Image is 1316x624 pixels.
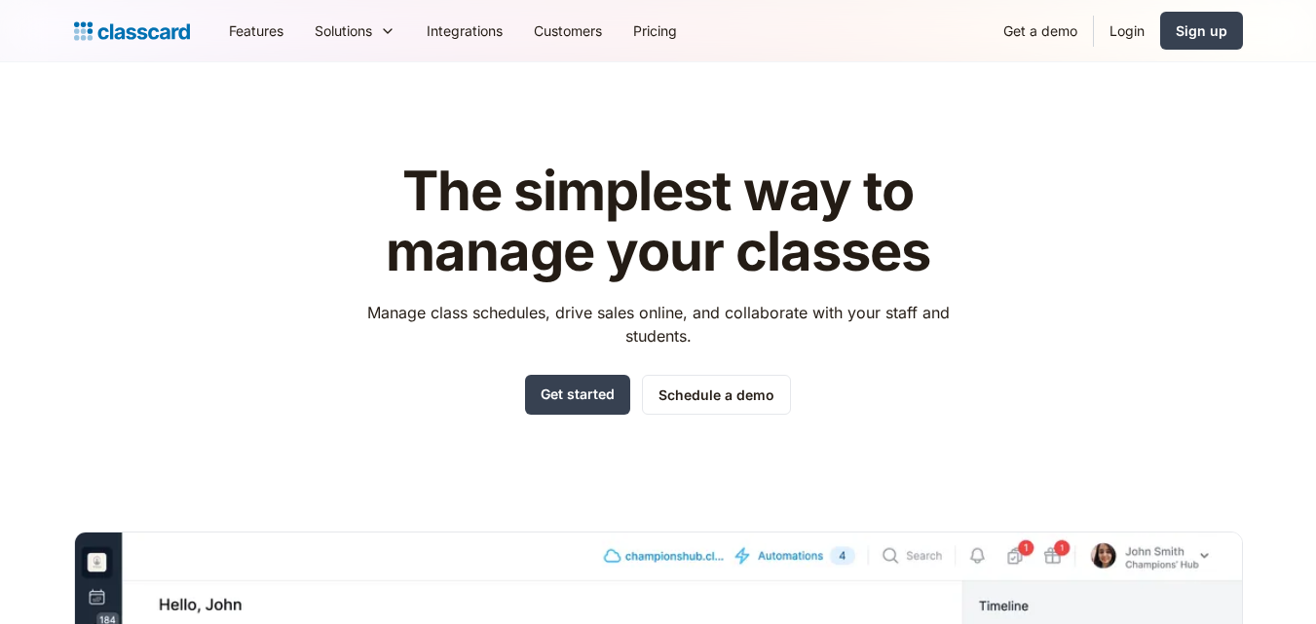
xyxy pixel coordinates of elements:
[525,375,630,415] a: Get started
[74,18,190,45] a: home
[411,9,518,53] a: Integrations
[349,301,967,348] p: Manage class schedules, drive sales online, and collaborate with your staff and students.
[1094,9,1160,53] a: Login
[1176,20,1227,41] div: Sign up
[618,9,693,53] a: Pricing
[642,375,791,415] a: Schedule a demo
[213,9,299,53] a: Features
[1160,12,1243,50] a: Sign up
[315,20,372,41] div: Solutions
[518,9,618,53] a: Customers
[299,9,411,53] div: Solutions
[349,162,967,281] h1: The simplest way to manage your classes
[988,9,1093,53] a: Get a demo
